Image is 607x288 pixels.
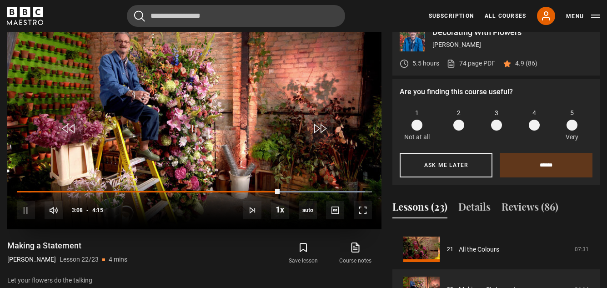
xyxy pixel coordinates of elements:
svg: BBC Maestro [7,7,43,25]
h1: Making a Statement [7,240,127,251]
div: Progress Bar [17,191,372,193]
button: Fullscreen [354,201,372,219]
button: Captions [326,201,344,219]
button: Details [458,199,491,218]
p: [PERSON_NAME] [432,40,592,50]
button: Ask me later [400,153,492,177]
p: 4 mins [109,255,127,264]
button: Reviews (86) [502,199,558,218]
p: 5.5 hours [412,59,439,68]
p: Let your flowers do the talking [7,276,381,285]
p: Very [563,132,581,142]
video-js: Video Player [7,19,381,229]
p: Not at all [404,132,430,142]
span: auto [299,201,317,219]
button: Pause [17,201,35,219]
a: All the Colours [459,245,499,254]
p: Are you finding this course useful? [400,86,592,97]
button: Lessons (23) [392,199,447,218]
span: 1 [415,108,419,118]
button: Mute [45,201,63,219]
a: Course notes [330,240,381,267]
span: 4:15 [92,202,103,218]
button: Submit the search query [134,10,145,22]
div: Current quality: 720p [299,201,317,219]
a: All Courses [485,12,526,20]
span: 4 [532,108,536,118]
button: Save lesson [277,240,329,267]
button: Next Lesson [243,201,261,219]
a: Subscription [429,12,474,20]
p: 4.9 (86) [515,59,537,68]
input: Search [127,5,345,27]
a: 74 page PDF [446,59,495,68]
button: Toggle navigation [566,12,600,21]
p: [PERSON_NAME] [7,255,56,264]
span: - [86,207,89,213]
span: 2 [457,108,461,118]
p: Decorating With Flowers [432,28,592,36]
span: 5 [570,108,574,118]
p: Lesson 22/23 [60,255,99,264]
span: 3:08 [72,202,83,218]
button: Playback Rate [271,201,289,219]
span: 3 [495,108,498,118]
